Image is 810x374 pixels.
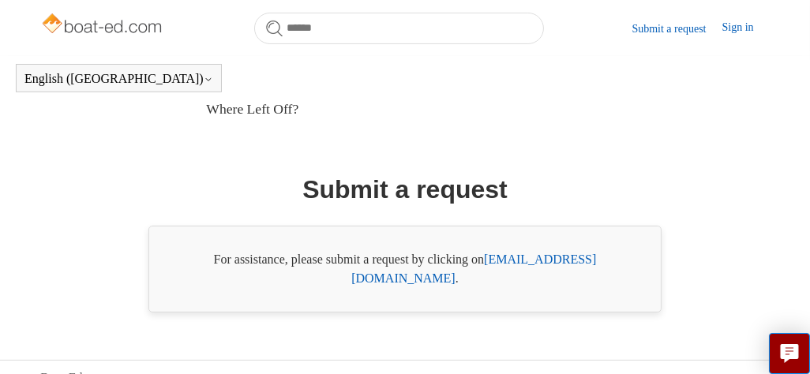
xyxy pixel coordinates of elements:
[40,9,166,41] img: Boat-Ed Help Center home page
[632,21,722,37] a: Submit a request
[769,333,810,374] button: Live chat
[302,170,508,208] h1: Submit a request
[254,13,544,44] input: Search
[24,72,213,86] button: English ([GEOGRAPHIC_DATA])
[148,226,662,312] div: For assistance, please submit a request by clicking on .
[351,252,596,285] a: [EMAIL_ADDRESS][DOMAIN_NAME]
[722,19,770,38] a: Sign in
